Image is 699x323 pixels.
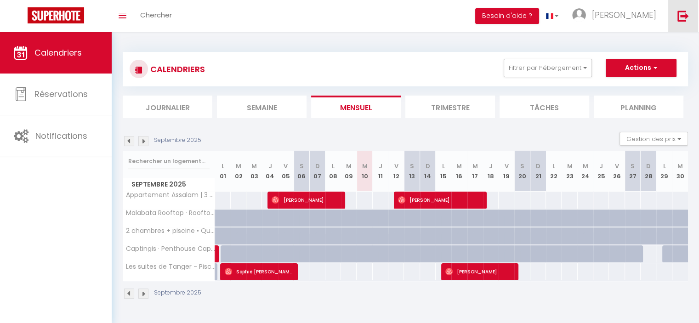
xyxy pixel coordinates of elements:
[436,151,451,192] th: 15
[231,151,246,192] th: 02
[472,162,478,170] abbr: M
[677,162,683,170] abbr: M
[34,47,82,58] span: Calendriers
[646,162,651,170] abbr: D
[552,162,555,170] abbr: L
[35,130,87,142] span: Notifications
[125,245,216,252] span: Captingis · Penthouse Captingis Vue Mer - Piscine - Parking
[677,10,689,22] img: logout
[546,151,562,192] th: 22
[236,162,241,170] abbr: M
[505,162,509,170] abbr: V
[7,4,35,31] button: Ouvrir le widget de chat LiveChat
[641,151,656,192] th: 28
[125,210,216,216] span: Malabata Rooftop · Rooftop de Luxe vue mer + Parking à [GEOGRAPHIC_DATA]
[309,151,325,192] th: 07
[663,162,665,170] abbr: L
[34,88,88,100] span: Réservations
[357,151,372,192] th: 10
[311,96,401,118] li: Mensuel
[246,151,262,192] th: 03
[489,162,493,170] abbr: J
[148,59,205,79] h3: CALENDRIERS
[388,151,404,192] th: 12
[499,151,514,192] th: 19
[420,151,436,192] th: 14
[278,151,294,192] th: 05
[128,153,210,170] input: Rechercher un logement...
[572,8,586,22] img: ...
[125,263,216,270] span: Les suites de Tanger - Piscine & Parking
[594,96,683,118] li: Planning
[125,227,216,234] span: 2 chambres + piscine • Quartier calme [GEOGRAPHIC_DATA]
[154,136,201,145] p: Septembre 2025
[394,162,398,170] abbr: V
[592,9,656,21] span: [PERSON_NAME]
[125,192,216,198] span: Appartement Assalam | 3 chambres | Piscine&Parking
[599,162,603,170] abbr: J
[154,289,201,297] p: Septembre 2025
[272,191,339,209] span: [PERSON_NAME]
[606,59,676,77] button: Actions
[217,96,307,118] li: Semaine
[578,151,593,192] th: 24
[619,132,688,146] button: Gestion des prix
[379,162,382,170] abbr: J
[609,151,625,192] th: 26
[140,10,172,20] span: Chercher
[123,178,215,191] span: Septembre 2025
[593,151,609,192] th: 25
[225,263,292,280] span: Sophie [PERSON_NAME] [PERSON_NAME]
[520,162,524,170] abbr: S
[567,162,573,170] abbr: M
[300,162,304,170] abbr: S
[514,151,530,192] th: 20
[268,162,272,170] abbr: J
[483,151,499,192] th: 18
[262,151,278,192] th: 04
[404,151,420,192] th: 13
[475,8,539,24] button: Besoin d'aide ?
[562,151,577,192] th: 23
[631,162,635,170] abbr: S
[332,162,335,170] abbr: L
[362,162,367,170] abbr: M
[442,162,445,170] abbr: L
[373,151,388,192] th: 11
[530,151,546,192] th: 21
[504,59,592,77] button: Filtrer par hébergement
[346,162,352,170] abbr: M
[451,151,467,192] th: 16
[398,191,481,209] span: [PERSON_NAME]
[445,263,513,280] span: [PERSON_NAME]
[405,96,495,118] li: Trimestre
[123,96,212,118] li: Journalier
[28,7,84,23] img: Super Booking
[583,162,588,170] abbr: M
[656,151,672,192] th: 29
[467,151,483,192] th: 17
[341,151,357,192] th: 09
[284,162,288,170] abbr: V
[426,162,430,170] abbr: D
[222,162,224,170] abbr: L
[251,162,257,170] abbr: M
[536,162,540,170] abbr: D
[315,162,320,170] abbr: D
[325,151,341,192] th: 08
[625,151,641,192] th: 27
[456,162,462,170] abbr: M
[615,162,619,170] abbr: V
[215,151,231,192] th: 01
[410,162,414,170] abbr: S
[672,151,688,192] th: 30
[500,96,589,118] li: Tâches
[294,151,309,192] th: 06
